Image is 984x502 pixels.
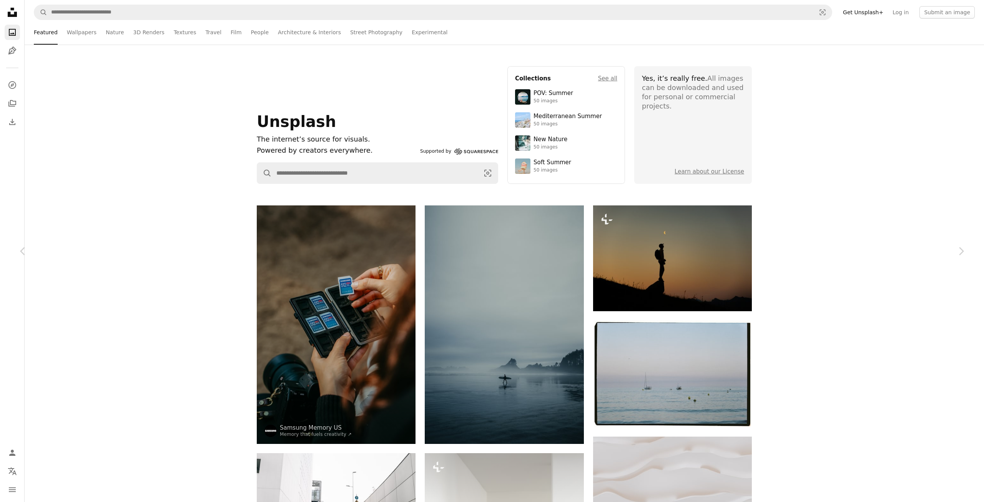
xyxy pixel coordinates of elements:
[593,255,752,262] a: Silhouette of a hiker looking at the moon at sunset.
[5,96,20,111] a: Collections
[174,20,196,45] a: Textures
[534,167,571,173] div: 50 images
[34,5,832,20] form: Find visuals sitewide
[838,6,888,18] a: Get Unsplash+
[813,5,832,20] button: Visual search
[264,425,277,437] img: Go to Samsung Memory US's profile
[425,321,583,328] a: Surfer walking on a misty beach with surfboard
[534,136,567,143] div: New Nature
[598,74,617,83] a: See all
[5,43,20,58] a: Illustrations
[5,464,20,479] button: Language
[133,20,165,45] a: 3D Renders
[938,214,984,288] a: Next
[919,6,975,18] button: Submit an image
[675,168,744,175] a: Learn about our License
[205,20,221,45] a: Travel
[593,205,752,311] img: Silhouette of a hiker looking at the moon at sunset.
[515,158,617,174] a: Soft Summer50 images
[534,159,571,167] div: Soft Summer
[515,158,530,174] img: premium_photo-1749544311043-3a6a0c8d54af
[257,163,272,183] button: Search Unsplash
[350,20,402,45] a: Street Photography
[34,5,47,20] button: Search Unsplash
[534,144,567,150] div: 50 images
[534,113,602,120] div: Mediterranean Summer
[257,145,417,156] p: Powered by creators everywhere.
[5,77,20,93] a: Explore
[593,486,752,493] a: Abstract white wavy background with soft shadows
[534,98,573,104] div: 50 images
[5,114,20,130] a: Download History
[412,20,447,45] a: Experimental
[257,321,416,328] a: Hands placing sd card into memory card holder
[425,205,583,444] img: Surfer walking on a misty beach with surfboard
[257,205,416,444] img: Hands placing sd card into memory card holder
[5,445,20,460] a: Log in / Sign up
[515,74,551,83] h4: Collections
[257,113,336,130] span: Unsplash
[515,135,530,151] img: premium_photo-1755037089989-422ee333aef9
[67,20,96,45] a: Wallpapers
[106,20,124,45] a: Nature
[257,162,498,184] form: Find visuals sitewide
[534,121,602,127] div: 50 images
[280,432,352,437] a: Memory that fuels creativity ↗
[515,89,530,105] img: premium_photo-1753820185677-ab78a372b033
[278,20,341,45] a: Architecture & Interiors
[5,25,20,40] a: Photos
[515,112,530,128] img: premium_photo-1688410049290-d7394cc7d5df
[280,424,352,432] a: Samsung Memory US
[5,482,20,497] button: Menu
[642,74,744,111] div: All images can be downloaded and used for personal or commercial projects.
[478,163,498,183] button: Visual search
[515,112,617,128] a: Mediterranean Summer50 images
[642,74,707,82] span: Yes, it’s really free.
[593,320,752,427] img: Two sailboats on calm ocean water at dusk
[593,370,752,377] a: Two sailboats on calm ocean water at dusk
[420,147,498,156] a: Supported by
[231,20,241,45] a: Film
[515,135,617,151] a: New Nature50 images
[257,134,417,145] h1: The internet’s source for visuals.
[515,89,617,105] a: POV: Summer50 images
[251,20,269,45] a: People
[534,90,573,97] div: POV: Summer
[888,6,913,18] a: Log in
